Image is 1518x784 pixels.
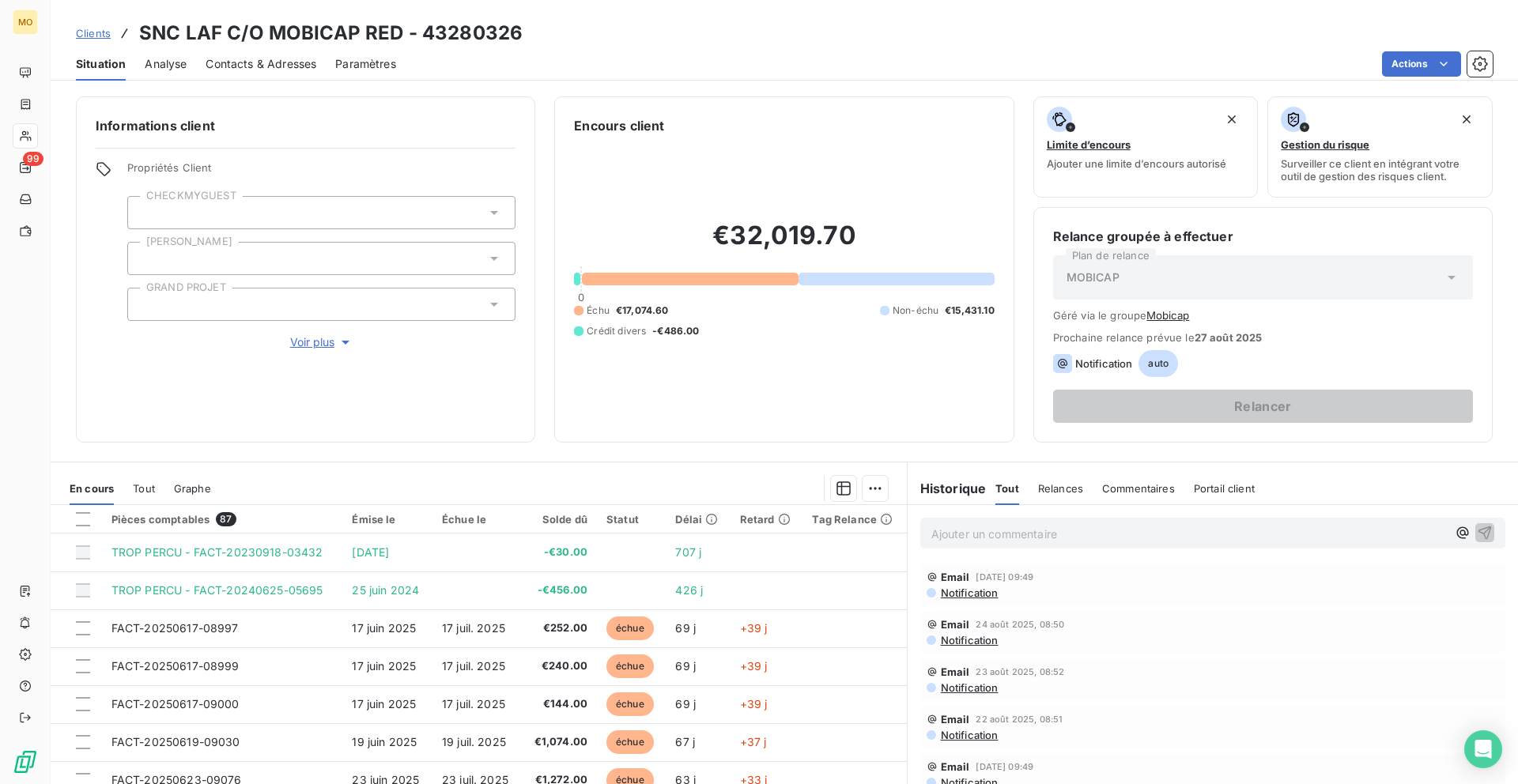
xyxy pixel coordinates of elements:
span: Analyse [145,56,187,72]
span: 27 août 2025 [1195,331,1263,344]
button: Voir plus [127,334,515,351]
span: Email [941,571,970,583]
span: 69 j [675,659,696,673]
span: Ajouter une limite d’encours autorisé [1047,157,1226,170]
button: Actions [1382,51,1461,77]
span: Gestion du risque [1281,138,1369,151]
span: TROP PERCU - FACT-20230918-03432 [111,545,323,559]
span: €240.00 [531,658,587,674]
span: Échu [587,303,610,318]
span: €252.00 [531,620,587,636]
button: Mobicap [1146,309,1189,322]
div: Émise le [352,513,423,526]
span: 69 j [675,697,696,710]
span: +39 j [740,697,768,710]
span: 99 [23,152,43,166]
span: 87 [216,512,236,526]
span: Géré via le groupe [1053,309,1473,322]
span: auto [1138,350,1178,377]
span: 69 j [675,621,696,635]
span: -€30.00 [531,545,587,560]
span: Non-échu [893,303,938,318]
span: €15,431.10 [945,303,995,318]
h6: Informations client [96,116,515,135]
span: Situation [76,56,126,72]
div: Délai [675,513,720,526]
span: Paramètres [335,56,396,72]
h6: Encours client [574,116,664,135]
div: Solde dû [531,513,587,526]
span: 17 juin 2025 [352,697,416,710]
span: Tout [995,482,1019,495]
button: Relancer [1053,390,1473,423]
input: Ajouter une valeur [141,297,153,311]
span: 23 août 2025, 08:52 [976,667,1064,677]
h6: Relance groupée à effectuer [1053,227,1473,246]
span: Crédit divers [587,324,646,338]
span: Notification [939,681,999,694]
span: Voir plus [290,334,353,350]
span: +37 j [740,735,767,748]
div: Open Intercom Messenger [1464,730,1502,768]
span: échue [606,654,654,678]
input: Ajouter une valeur [141,251,153,266]
span: MOBICAP [1067,269,1120,285]
span: [DATE] 09:49 [976,762,1033,771]
span: Email [941,713,970,726]
div: MO [13,9,38,35]
span: €144.00 [531,696,587,712]
span: Notification [939,729,999,741]
span: [DATE] [352,545,389,559]
span: Email [941,618,970,631]
span: Notification [1075,357,1133,370]
span: 17 juil. 2025 [442,621,505,635]
div: Tag Relance [812,513,897,526]
span: -€486.00 [652,324,699,338]
span: Notification [939,634,999,646]
span: Email [941,760,970,773]
span: FACT-20250617-08999 [111,659,240,673]
span: [DATE] 09:49 [976,572,1033,582]
span: 17 juin 2025 [352,621,416,635]
input: Ajouter une valeur [141,205,153,220]
span: Clients [76,27,111,40]
span: Tout [133,482,155,495]
div: Échue le [442,513,512,526]
div: Pièces comptables [111,512,334,526]
span: Portail client [1194,482,1255,495]
a: Clients [76,25,111,41]
h6: Historique [908,479,987,498]
span: €1,074.00 [531,734,587,750]
span: FACT-20250617-09000 [111,697,240,710]
span: échue [606,616,654,640]
img: Logo LeanPay [13,749,38,775]
span: Surveiller ce client en intégrant votre outil de gestion des risques client. [1281,157,1479,183]
span: +39 j [740,621,768,635]
span: 17 juil. 2025 [442,659,505,673]
span: Limite d’encours [1047,138,1131,151]
span: 17 juin 2025 [352,659,416,673]
span: 707 j [675,545,701,559]
span: échue [606,692,654,716]
span: Relances [1038,482,1083,495]
span: 24 août 2025, 08:50 [976,620,1064,629]
button: Gestion du risqueSurveiller ce client en intégrant votre outil de gestion des risques client. [1267,96,1493,198]
span: TROP PERCU - FACT-20240625-05695 [111,583,323,597]
h2: €32,019.70 [574,220,994,267]
span: FACT-20250619-09030 [111,735,240,748]
span: 0 [578,291,584,303]
span: +39 j [740,659,768,673]
span: 25 juin 2024 [352,583,419,597]
span: 426 j [675,583,703,597]
span: 19 juil. 2025 [442,735,506,748]
span: Commentaires [1102,482,1175,495]
span: 22 août 2025, 08:51 [976,714,1063,724]
span: -€456.00 [531,582,587,598]
span: Prochaine relance prévue le [1053,331,1473,344]
div: Statut [606,513,656,526]
span: En cours [70,482,114,495]
h3: SNC LAF C/O MOBICAP RED - 43280326 [139,19,523,47]
span: €17,074.60 [616,303,669,318]
span: Email [941,665,970,678]
span: Notification [939,586,999,599]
